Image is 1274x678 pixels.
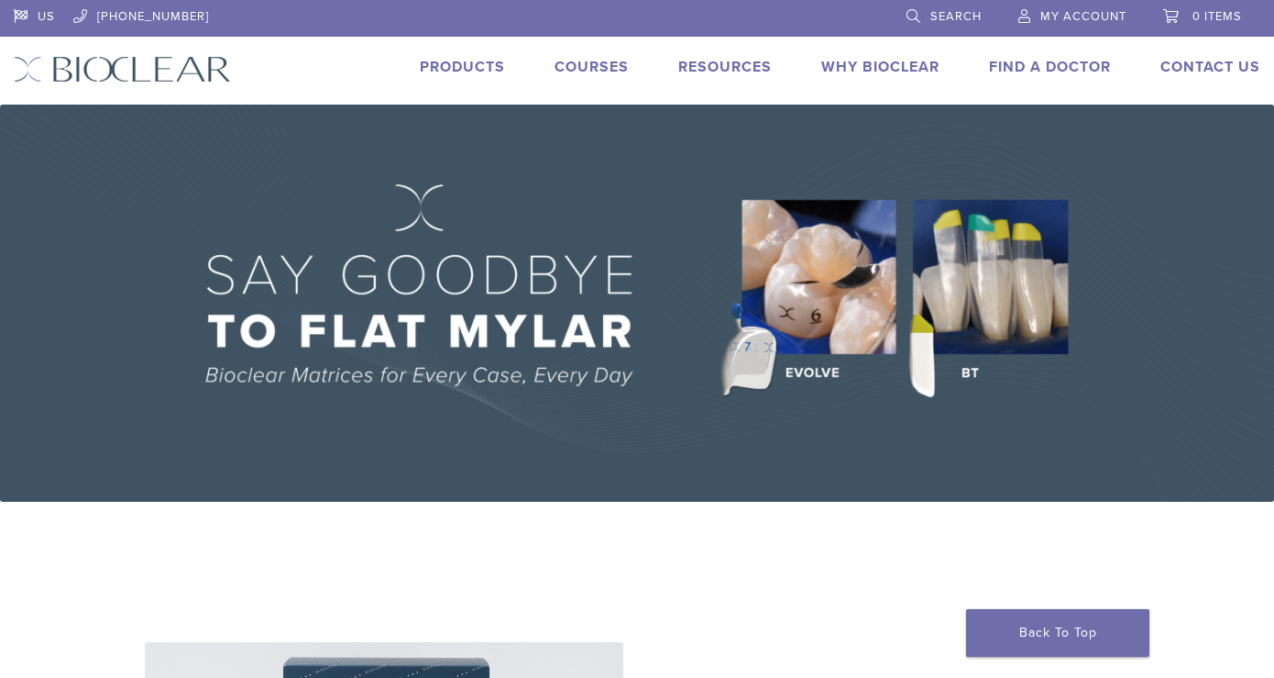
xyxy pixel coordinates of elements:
[14,56,231,83] img: Bioclear
[966,609,1149,657] a: Back To Top
[1192,9,1242,24] span: 0 items
[821,58,939,76] a: Why Bioclear
[1160,58,1260,76] a: Contact Us
[1040,9,1126,24] span: My Account
[930,9,982,24] span: Search
[989,58,1111,76] a: Find A Doctor
[678,58,772,76] a: Resources
[555,58,629,76] a: Courses
[420,58,505,76] a: Products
